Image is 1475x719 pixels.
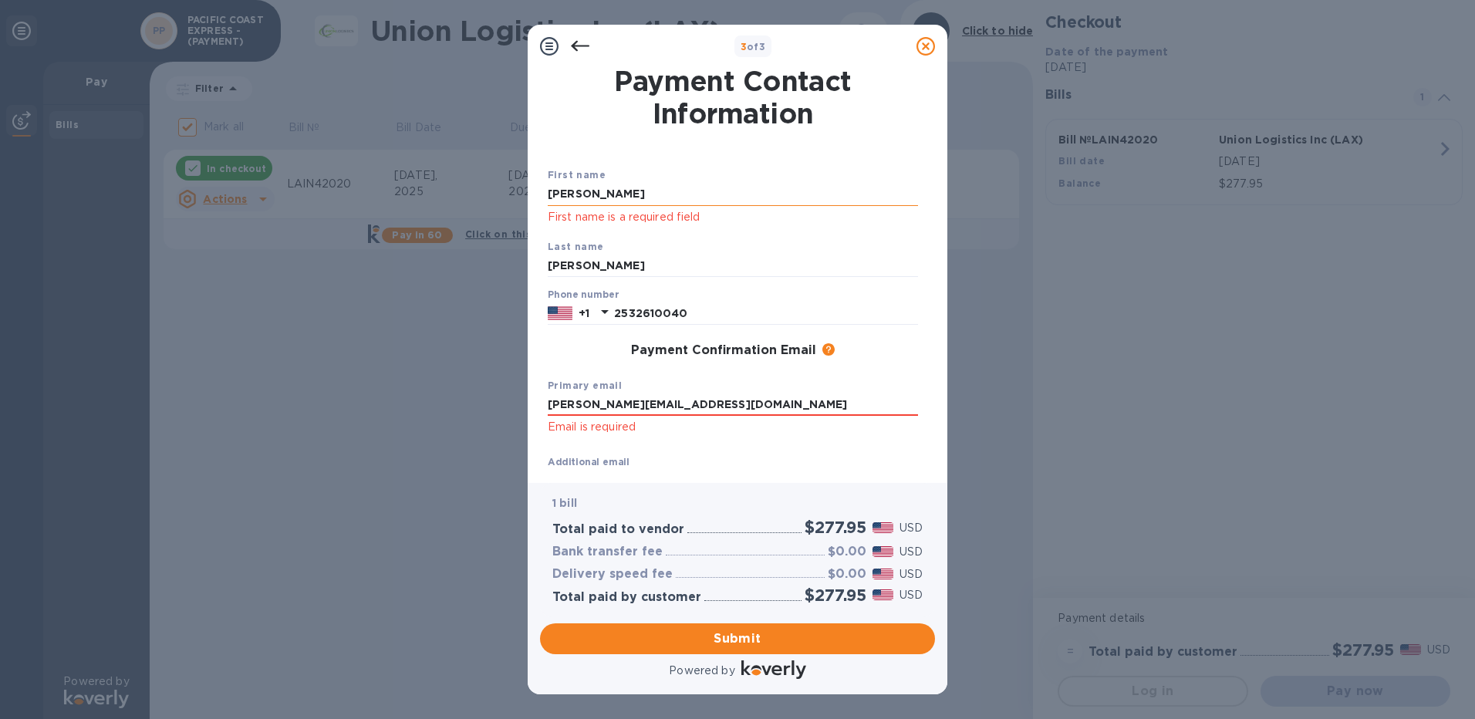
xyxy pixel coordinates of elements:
img: Logo [741,660,806,679]
b: of 3 [741,41,766,52]
b: First name [548,169,606,181]
b: 1 bill [552,497,577,509]
p: +1 [579,305,589,321]
label: Additional email [548,457,629,467]
h3: Payment Confirmation Email [631,343,816,358]
h3: $0.00 [828,567,866,582]
b: Last name [548,241,604,252]
span: Submit [552,630,923,648]
img: USD [873,546,893,557]
img: USD [873,589,893,600]
h2: $277.95 [805,518,866,537]
button: Submit [540,623,935,654]
input: Enter your primary name [548,393,918,417]
input: Enter your last name [548,255,918,278]
h3: Bank transfer fee [552,545,663,559]
input: Enter your first name [548,183,918,206]
input: Enter additional email [548,469,803,492]
p: USD [900,587,923,603]
p: First name is a required field [548,208,918,226]
p: USD [900,566,923,582]
img: USD [873,522,893,533]
h2: $277.95 [805,586,866,605]
span: 3 [741,41,747,52]
h3: $0.00 [828,545,866,559]
h3: Delivery speed fee [552,567,673,582]
img: USD [873,569,893,579]
h3: Total paid by customer [552,590,701,605]
b: Primary email [548,380,622,391]
p: Powered by [669,663,734,679]
input: Enter your phone number [614,302,918,325]
h1: Payment Contact Information [548,65,918,130]
p: USD [900,520,923,536]
label: Phone number [548,291,619,300]
img: US [548,305,572,322]
p: Email is required [548,418,918,436]
h3: Total paid to vendor [552,522,684,537]
p: USD [900,544,923,560]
